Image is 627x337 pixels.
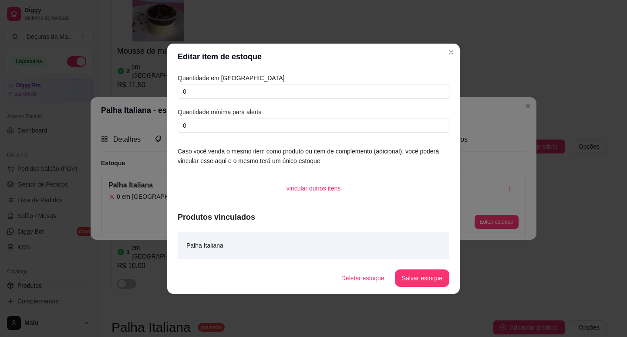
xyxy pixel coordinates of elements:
[178,73,449,83] article: Quantidade em [GEOGRAPHIC_DATA]
[280,180,348,197] button: vincular outros itens
[444,45,458,59] button: Close
[395,269,449,287] button: Salvar estoque
[178,211,449,223] article: Produtos vinculados
[178,146,449,166] article: Caso você venda o mesmo item como produto ou item de complemento (adicional), você poderá vincula...
[167,44,460,70] header: Editar item de estoque
[334,269,391,287] button: Deletar estoque
[178,107,449,117] article: Quantidade mínima para alerta
[186,241,223,250] article: Palha Italiana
